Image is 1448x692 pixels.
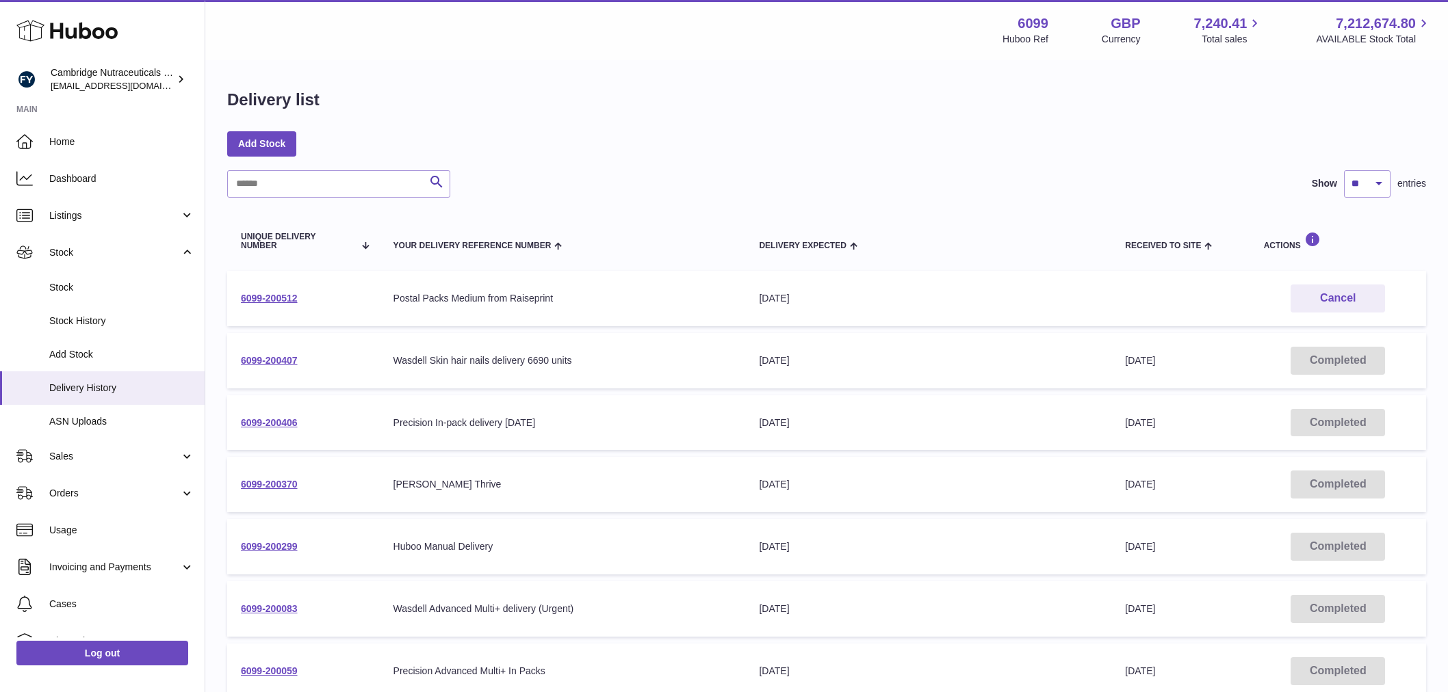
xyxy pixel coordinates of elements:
[759,540,1098,553] div: [DATE]
[16,69,37,90] img: huboo@camnutra.com
[49,487,180,500] span: Orders
[759,478,1098,491] div: [DATE]
[393,665,732,678] div: Precision Advanced Multi+ In Packs
[49,135,194,148] span: Home
[393,354,732,367] div: Wasdell Skin hair nails delivery 6690 units
[1194,14,1247,33] span: 7,240.41
[49,635,194,648] span: Channels
[393,478,732,491] div: [PERSON_NAME] Thrive
[51,80,201,91] span: [EMAIL_ADDRESS][DOMAIN_NAME]
[241,479,298,490] a: 6099-200370
[1312,177,1337,190] label: Show
[49,315,194,328] span: Stock History
[49,281,194,294] span: Stock
[241,293,298,304] a: 6099-200512
[759,665,1098,678] div: [DATE]
[49,382,194,395] span: Delivery History
[1018,14,1048,33] strong: 6099
[1125,241,1201,250] span: Received to Site
[241,603,298,614] a: 6099-200083
[759,292,1098,305] div: [DATE]
[1125,603,1155,614] span: [DATE]
[49,246,180,259] span: Stock
[241,355,298,366] a: 6099-200407
[1125,665,1155,676] span: [DATE]
[393,241,552,250] span: Your Delivery Reference Number
[16,641,188,665] a: Log out
[241,417,298,428] a: 6099-200406
[1202,33,1263,46] span: Total sales
[49,209,180,222] span: Listings
[1264,232,1412,250] div: Actions
[49,561,180,574] span: Invoicing and Payments
[51,66,174,92] div: Cambridge Nutraceuticals Ltd
[49,172,194,185] span: Dashboard
[759,354,1098,367] div: [DATE]
[1336,14,1416,33] span: 7,212,674.80
[1102,33,1141,46] div: Currency
[1194,14,1263,46] a: 7,240.41 Total sales
[393,602,732,615] div: Wasdell Advanced Multi+ delivery (Urgent)
[1125,541,1155,552] span: [DATE]
[759,602,1098,615] div: [DATE]
[241,665,298,676] a: 6099-200059
[1111,14,1140,33] strong: GBP
[49,450,180,463] span: Sales
[1316,33,1432,46] span: AVAILABLE Stock Total
[49,415,194,428] span: ASN Uploads
[759,241,846,250] span: Delivery Expected
[1291,284,1385,312] button: Cancel
[241,541,298,552] a: 6099-200299
[227,89,320,111] h1: Delivery list
[1125,417,1155,428] span: [DATE]
[49,348,194,361] span: Add Stock
[1316,14,1432,46] a: 7,212,674.80 AVAILABLE Stock Total
[241,232,354,250] span: Unique Delivery Number
[1125,479,1155,490] span: [DATE]
[227,131,296,156] a: Add Stock
[393,540,732,553] div: Huboo Manual Delivery
[49,524,194,537] span: Usage
[1397,177,1426,190] span: entries
[1125,355,1155,366] span: [DATE]
[49,598,194,611] span: Cases
[393,292,732,305] div: Postal Packs Medium from Raiseprint
[759,416,1098,429] div: [DATE]
[1003,33,1048,46] div: Huboo Ref
[393,416,732,429] div: Precision In-pack delivery [DATE]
